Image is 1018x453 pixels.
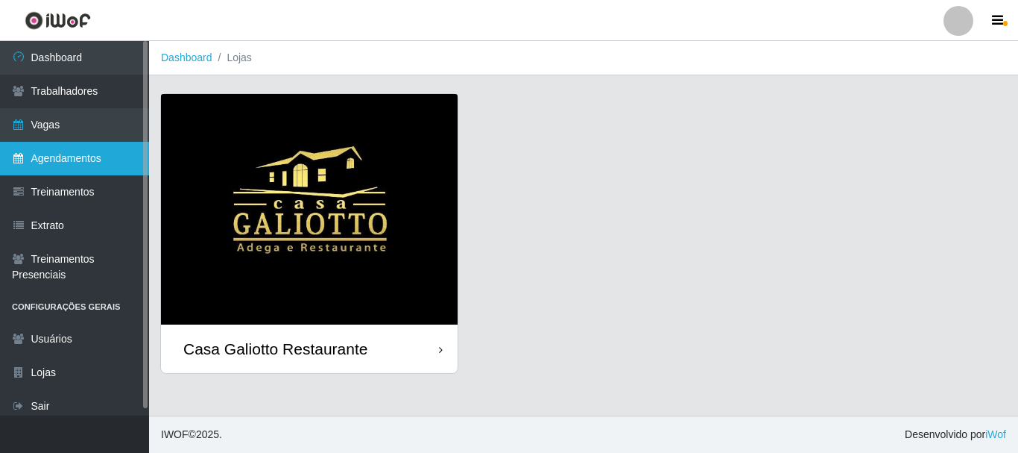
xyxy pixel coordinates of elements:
nav: breadcrumb [149,41,1018,75]
div: Casa Galiotto Restaurante [183,340,367,358]
a: Casa Galiotto Restaurante [161,94,458,373]
img: cardImg [161,94,458,325]
img: CoreUI Logo [25,11,91,30]
a: Dashboard [161,51,212,63]
li: Lojas [212,50,252,66]
span: IWOF [161,428,189,440]
span: © 2025 . [161,427,222,443]
span: Desenvolvido por [905,427,1006,443]
a: iWof [985,428,1006,440]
